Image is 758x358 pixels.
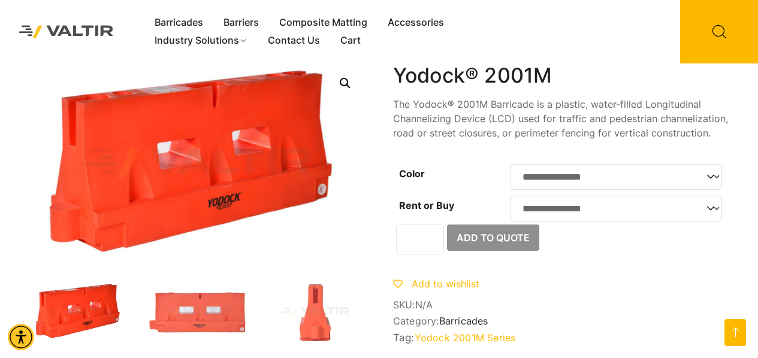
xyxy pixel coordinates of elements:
[447,224,539,251] button: Add to Quote
[412,278,479,290] span: Add to wishlist
[393,332,728,344] span: Tag:
[30,282,129,342] img: 2001M_Org_3Q.jpg
[724,319,746,346] a: Open this option
[439,315,488,327] a: Barricades
[144,32,258,50] a: Industry Solutions
[334,72,356,94] a: Open this option
[415,332,516,344] a: Yodock 2001M Series
[399,168,425,180] label: Color
[9,16,123,48] img: Valtir Rentals
[330,32,371,50] a: Cart
[213,14,269,32] a: Barriers
[396,224,444,254] input: Product quantity
[269,14,378,32] a: Composite Matting
[144,14,213,32] a: Barricades
[393,299,728,311] span: SKU:
[393,315,728,327] span: Category:
[393,63,728,88] h1: Yodock® 2001M
[8,324,34,350] div: Accessibility Menu
[399,199,454,211] label: Rent or Buy
[393,97,728,140] p: The Yodock® 2001M Barricade is a plastic, water-filled Longitudinal Channelizing Device (LCD) use...
[415,299,433,311] span: N/A
[378,14,454,32] a: Accessories
[265,282,365,342] img: 2001M_Org_Side.jpg
[365,63,700,264] img: 2001M_Org_Front
[258,32,330,50] a: Contact Us
[147,282,247,342] img: 2001M_Org_Front.jpg
[393,278,479,290] a: Add to wishlist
